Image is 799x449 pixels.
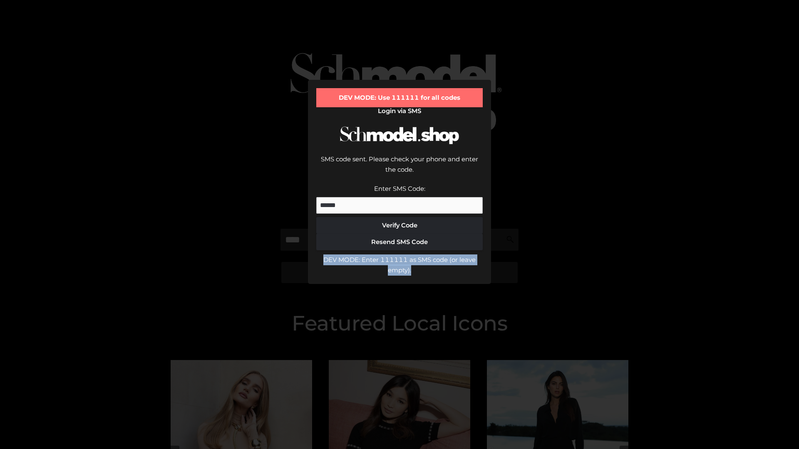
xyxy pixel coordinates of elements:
h2: Login via SMS [316,107,483,115]
label: Enter SMS Code: [374,185,425,192]
button: Resend SMS Code [316,234,483,250]
div: DEV MODE: Use 111111 for all codes [316,88,483,107]
div: DEV MODE: Enter 111111 as SMS code (or leave empty). [316,254,483,276]
img: Schmodel Logo [337,119,462,152]
div: SMS code sent. Please check your phone and enter the code. [316,154,483,183]
button: Verify Code [316,217,483,234]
